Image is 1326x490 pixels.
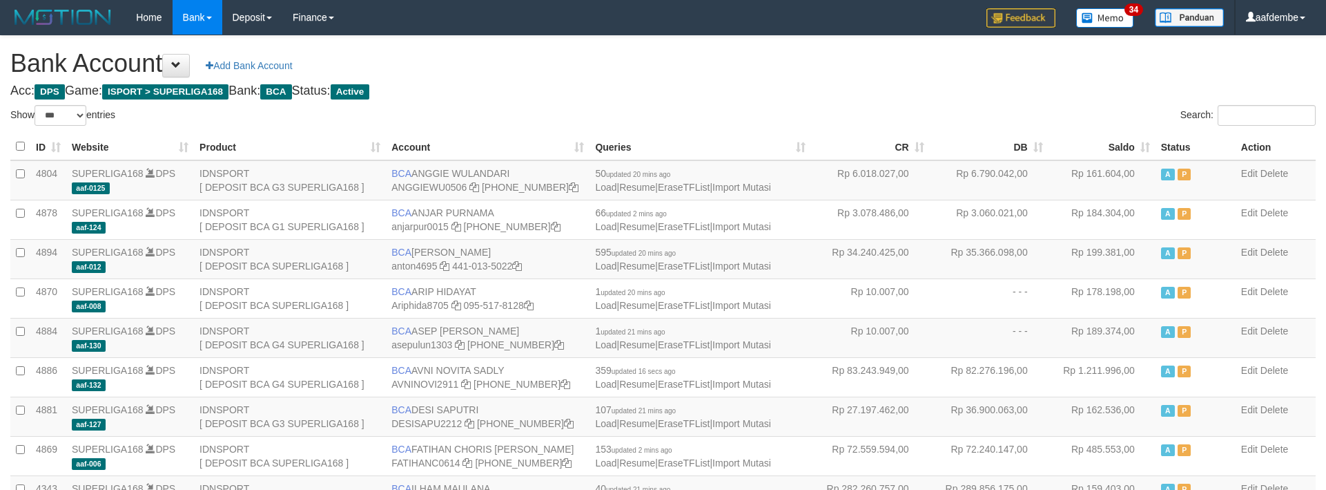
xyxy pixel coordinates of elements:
[658,339,710,350] a: EraseTFList
[455,339,465,350] a: Copy asepulun1303 to clipboard
[1236,133,1316,160] th: Action
[619,182,655,193] a: Resume
[811,239,930,279] td: Rp 34.240.425,00
[595,444,672,455] span: 153
[1076,8,1134,28] img: Button%20Memo.svg
[712,182,771,193] a: Import Mutasi
[30,318,66,357] td: 4884
[30,357,66,397] td: 4886
[658,182,710,193] a: EraseTFList
[462,458,472,469] a: Copy FATIHANC0614 to clipboard
[811,397,930,436] td: Rp 27.197.462,00
[469,182,479,193] a: Copy ANGGIEWU0506 to clipboard
[72,182,110,194] span: aaf-0125
[930,318,1049,357] td: - - -
[595,207,771,232] span: | | |
[1049,133,1156,160] th: Saldo: activate to sort column ascending
[619,221,655,232] a: Resume
[66,200,194,239] td: DPS
[451,300,461,311] a: Copy Ariphida8705 to clipboard
[391,168,411,179] span: BCA
[66,160,194,200] td: DPS
[1178,405,1191,417] span: Paused
[986,8,1055,28] img: Feedback.jpg
[391,182,467,193] a: ANGGIEWU0506
[391,339,452,350] a: asepulun1303
[1241,286,1258,297] a: Edit
[66,357,194,397] td: DPS
[66,397,194,436] td: DPS
[619,418,655,429] a: Resume
[595,365,771,390] span: | | |
[194,200,386,239] td: IDNSPORT [ DEPOSIT BCA G1 SUPERLIGA168 ]
[619,300,655,311] a: Resume
[10,50,1316,77] h1: Bank Account
[391,379,458,390] a: AVNINOVI2911
[1161,247,1175,259] span: Active
[551,221,560,232] a: Copy 4062281620 to clipboard
[606,171,670,178] span: updated 20 mins ago
[391,221,449,232] a: anjarpur0015
[612,446,672,454] span: updated 2 mins ago
[1049,200,1156,239] td: Rp 184.304,00
[1161,208,1175,220] span: Active
[1241,404,1258,415] a: Edit
[331,84,370,100] span: Active
[391,365,411,376] span: BCA
[1260,247,1288,258] a: Delete
[595,444,771,469] span: | | |
[194,279,386,318] td: IDNSPORT [ DEPOSIT BCA SUPERLIGA168 ]
[391,326,411,337] span: BCA
[194,133,386,160] th: Product: activate to sort column ascending
[66,239,194,279] td: DPS
[512,261,522,272] a: Copy 4410135022 to clipboard
[66,318,194,357] td: DPS
[595,247,676,258] span: 595
[658,300,710,311] a: EraseTFList
[1178,366,1191,377] span: Paused
[1241,365,1258,376] a: Edit
[30,160,66,200] td: 4804
[595,221,616,232] a: Load
[72,458,106,470] span: aaf-006
[595,418,616,429] a: Load
[386,436,589,475] td: FATIHAN CHORIS [PERSON_NAME] [PHONE_NUMBER]
[712,418,771,429] a: Import Mutasi
[569,182,578,193] a: Copy 4062213373 to clipboard
[1241,247,1258,258] a: Edit
[595,261,616,272] a: Load
[197,54,301,77] a: Add Bank Account
[811,200,930,239] td: Rp 3.078.486,00
[612,368,676,375] span: updated 16 secs ago
[930,436,1049,475] td: Rp 72.240.147,00
[1178,208,1191,220] span: Paused
[194,397,386,436] td: IDNSPORT [ DEPOSIT BCA G3 SUPERLIGA168 ]
[619,379,655,390] a: Resume
[391,418,462,429] a: DESISAPU2212
[72,168,144,179] a: SUPERLIGA168
[1161,366,1175,377] span: Active
[1049,436,1156,475] td: Rp 485.553,00
[560,379,570,390] a: Copy 4062280135 to clipboard
[386,239,589,279] td: [PERSON_NAME] 441-013-5022
[1049,160,1156,200] td: Rp 161.604,00
[72,222,106,234] span: aaf-124
[386,357,589,397] td: AVNI NOVITA SADLY [PHONE_NUMBER]
[386,200,589,239] td: ANJAR PURNAMA [PHONE_NUMBER]
[658,418,710,429] a: EraseTFList
[1260,404,1288,415] a: Delete
[66,279,194,318] td: DPS
[564,418,574,429] a: Copy 4062280453 to clipboard
[35,84,65,100] span: DPS
[619,458,655,469] a: Resume
[595,247,771,272] span: | | |
[72,365,144,376] a: SUPERLIGA168
[72,247,144,258] a: SUPERLIGA168
[30,239,66,279] td: 4894
[1124,3,1143,16] span: 34
[72,261,106,273] span: aaf-012
[606,210,667,218] span: updated 2 mins ago
[1260,365,1288,376] a: Delete
[811,279,930,318] td: Rp 10.007,00
[465,418,474,429] a: Copy DESISAPU2212 to clipboard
